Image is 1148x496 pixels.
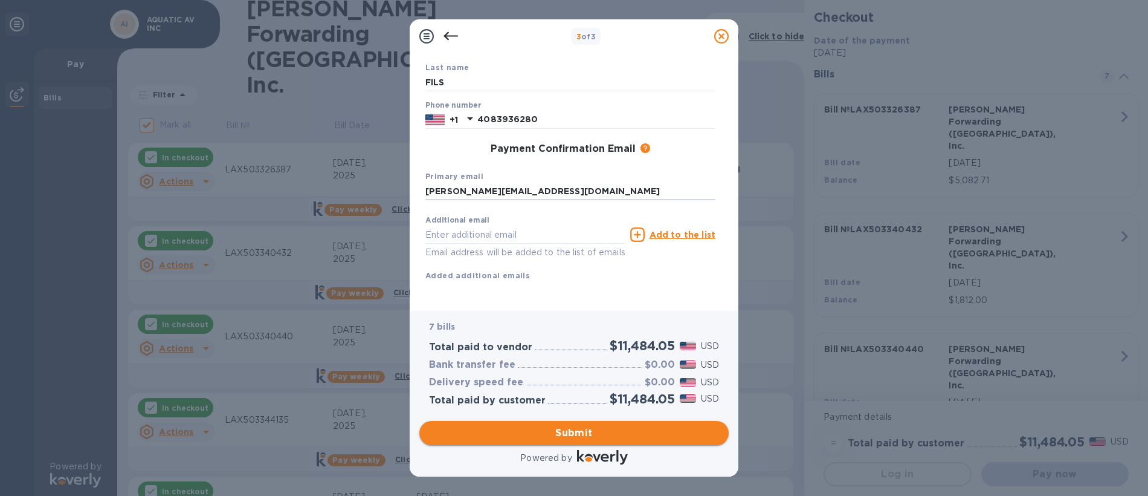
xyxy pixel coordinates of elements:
b: Last name [425,63,469,72]
h2: $11,484.05 [610,338,675,353]
b: 7 bills [429,322,455,331]
b: of 3 [576,32,596,41]
h2: $11,484.05 [610,391,675,406]
p: USD [701,359,719,371]
input: Enter your phone number [477,111,715,129]
p: USD [701,340,719,353]
p: +1 [450,114,458,126]
img: USD [680,342,696,350]
h3: Bank transfer fee [429,359,515,371]
h3: $0.00 [645,377,675,388]
p: USD [701,393,719,405]
span: Submit [429,426,719,440]
img: USD [680,378,696,387]
p: USD [701,376,719,389]
input: Enter additional email [425,226,625,244]
h3: Total paid by customer [429,395,546,406]
b: Primary email [425,172,483,181]
span: 3 [576,32,581,41]
img: Logo [577,450,628,465]
button: Submit [419,421,729,445]
h3: $0.00 [645,359,675,371]
label: Additional email [425,217,489,224]
input: Enter your last name [425,73,715,91]
img: US [425,113,445,126]
p: Powered by [520,452,572,465]
u: Add to the list [650,230,715,240]
label: Phone number [425,102,481,109]
input: Enter your primary name [425,183,715,201]
p: Email address will be added to the list of emails [425,246,625,259]
h3: Total paid to vendor [429,342,532,353]
img: USD [680,394,696,403]
img: USD [680,361,696,369]
b: Added additional emails [425,271,530,280]
h3: Payment Confirmation Email [491,143,636,155]
h3: Delivery speed fee [429,377,523,388]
